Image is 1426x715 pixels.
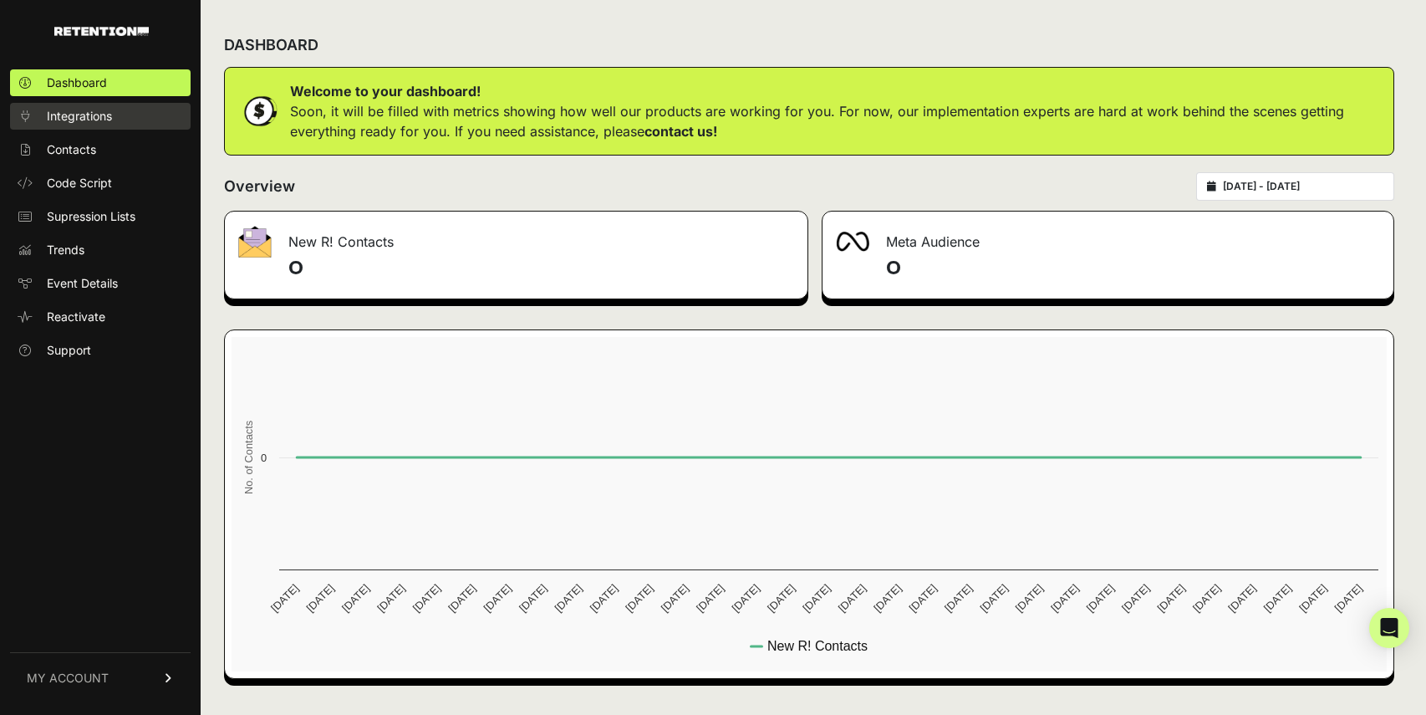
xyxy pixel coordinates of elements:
text: [DATE] [1296,582,1329,615]
img: Retention.com [54,27,149,36]
span: Supression Lists [47,208,135,225]
text: [DATE] [871,582,904,615]
span: Dashboard [47,74,107,91]
text: [DATE] [730,582,762,615]
text: [DATE] [1048,582,1081,615]
a: Dashboard [10,69,191,96]
text: [DATE] [588,582,620,615]
img: dollar-coin-05c43ed7efb7bc0c12610022525b4bbbb207c7efeef5aecc26f025e68dcafac9.png [238,90,280,132]
text: [DATE] [1084,582,1117,615]
span: Event Details [47,275,118,292]
span: Support [47,342,91,359]
div: Meta Audience [822,212,1393,262]
text: [DATE] [410,582,443,615]
span: Contacts [47,141,96,158]
a: Trends [10,237,191,263]
strong: Welcome to your dashboard! [290,83,481,100]
span: MY ACCOUNT [27,670,109,687]
text: [DATE] [836,582,868,615]
text: [DATE] [481,582,514,615]
a: Integrations [10,103,191,130]
img: fa-envelope-19ae18322b30453b285274b1b8af3d052b27d846a4fbe8435d1a52b978f639a2.png [238,226,272,258]
a: Event Details [10,270,191,297]
text: [DATE] [552,582,584,615]
text: [DATE] [1013,582,1046,615]
span: Trends [47,242,84,258]
div: New R! Contacts [225,212,807,262]
text: [DATE] [694,582,726,615]
text: [DATE] [1225,582,1258,615]
text: [DATE] [517,582,549,615]
text: 0 [261,452,267,464]
img: fa-meta-2f981b61bb99beabf952f7030308934f19ce035c18b003e963880cc3fabeebb7.png [836,232,869,252]
text: [DATE] [977,582,1010,615]
text: [DATE] [942,582,975,615]
text: [DATE] [339,582,372,615]
a: MY ACCOUNT [10,652,191,703]
text: [DATE] [1261,582,1294,615]
text: [DATE] [303,582,336,615]
text: [DATE] [907,582,940,615]
h4: 0 [886,255,1380,282]
a: Contacts [10,136,191,163]
h2: Overview [224,175,295,198]
text: [DATE] [800,582,833,615]
text: [DATE] [268,582,301,615]
text: [DATE] [1155,582,1188,615]
a: contact us! [644,123,717,140]
text: New R! Contacts [767,639,868,653]
span: Reactivate [47,309,105,325]
text: [DATE] [1190,582,1223,615]
text: [DATE] [446,582,478,615]
text: [DATE] [1332,582,1365,615]
text: [DATE] [374,582,407,615]
a: Code Script [10,170,191,197]
span: Integrations [47,108,112,125]
span: Code Script [47,175,112,192]
a: Support [10,337,191,364]
text: [DATE] [659,582,691,615]
text: [DATE] [1119,582,1152,615]
text: [DATE] [765,582,797,615]
a: Supression Lists [10,203,191,230]
p: Soon, it will be filled with metrics showing how well our products are working for you. For now, ... [290,101,1380,141]
a: Reactivate [10,304,191,330]
div: Open Intercom Messenger [1369,608,1409,648]
text: [DATE] [623,582,655,615]
text: No. of Contacts [242,421,255,494]
h4: 0 [288,255,794,282]
h2: DASHBOARD [224,33,318,57]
